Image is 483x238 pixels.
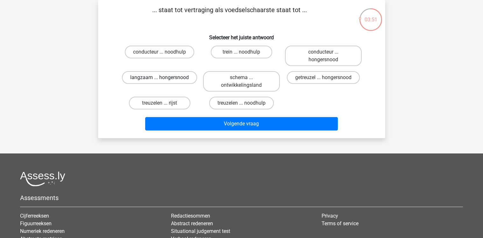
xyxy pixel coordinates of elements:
a: Abstract redeneren [171,220,213,227]
label: conducteur ... noodhulp [125,46,194,58]
button: Volgende vraag [145,117,338,130]
a: Situational judgement test [171,228,230,234]
a: Redactiesommen [171,213,210,219]
div: 03:51 [359,8,383,24]
a: Cijferreeksen [20,213,49,219]
label: treuzelen ... noodhulp [209,97,274,109]
a: Privacy [322,213,338,219]
label: treuzelen ... rijst [129,97,190,109]
img: Assessly logo [20,171,65,186]
h6: Selecteer het juiste antwoord [108,29,375,41]
label: getreuzel ... hongersnood [287,71,360,84]
a: Numeriek redeneren [20,228,65,234]
p: ... staat tot vertraging als voedselschaarste staat tot ... [108,5,351,24]
label: schema ... ontwikkelingsland [203,71,280,92]
label: trein ... noodhulp [211,46,272,58]
h5: Assessments [20,194,463,202]
label: langzaam ... hongersnood [122,71,197,84]
a: Figuurreeksen [20,220,52,227]
label: conducteur ... hongersnood [285,46,362,66]
a: Terms of service [322,220,359,227]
